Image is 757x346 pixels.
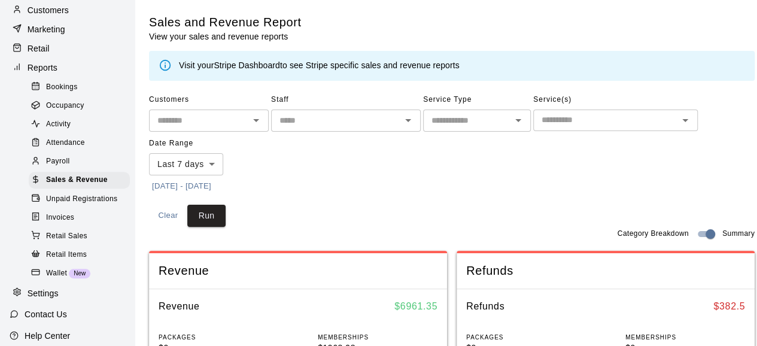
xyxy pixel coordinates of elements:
[28,43,50,54] p: Retail
[69,270,90,277] span: New
[46,212,74,224] span: Invoices
[187,205,226,227] button: Run
[46,174,108,186] span: Sales & Revenue
[149,14,302,31] h5: Sales and Revenue Report
[29,96,135,115] a: Occupancy
[533,90,698,110] span: Service(s)
[29,171,135,190] a: Sales & Revenue
[29,98,130,114] div: Occupancy
[29,153,130,170] div: Payroll
[400,112,416,129] button: Open
[29,208,135,227] a: Invoices
[29,116,130,133] div: Activity
[466,263,745,279] span: Refunds
[466,299,504,314] h6: Refunds
[28,4,69,16] p: Customers
[149,134,254,153] span: Date Range
[29,191,130,208] div: Unpaid Registrations
[423,90,531,110] span: Service Type
[25,330,70,342] p: Help Center
[149,90,269,110] span: Customers
[28,62,57,74] p: Reports
[46,249,87,261] span: Retail Items
[149,153,223,175] div: Last 7 days
[29,264,135,283] a: WalletNew
[248,112,265,129] button: Open
[28,287,59,299] p: Settings
[29,190,135,208] a: Unpaid Registrations
[46,156,69,168] span: Payroll
[318,333,437,342] p: MEMBERSHIPS
[29,245,135,264] a: Retail Items
[46,230,87,242] span: Retail Sales
[149,31,302,43] p: View your sales and revenue reports
[25,308,67,320] p: Contact Us
[677,112,694,129] button: Open
[466,333,586,342] p: PACKAGES
[713,299,745,314] h6: $ 382.5
[29,210,130,226] div: Invoices
[29,153,135,171] a: Payroll
[46,81,78,93] span: Bookings
[394,299,437,314] h6: $ 6961.35
[179,59,460,72] div: Visit your to see Stripe specific sales and revenue reports
[46,268,67,280] span: Wallet
[159,299,200,314] h6: Revenue
[46,137,85,149] span: Attendance
[10,284,125,302] a: Settings
[510,112,527,129] button: Open
[10,40,125,57] a: Retail
[29,135,130,151] div: Attendance
[10,20,125,38] a: Marketing
[625,333,745,342] p: MEMBERSHIPS
[29,227,135,245] a: Retail Sales
[29,116,135,134] a: Activity
[159,333,278,342] p: PACKAGES
[46,100,84,112] span: Occupancy
[29,228,130,245] div: Retail Sales
[10,59,125,77] a: Reports
[29,78,135,96] a: Bookings
[29,134,135,153] a: Attendance
[159,263,437,279] span: Revenue
[214,60,280,70] a: Stripe Dashboard
[618,228,689,240] span: Category Breakdown
[29,247,130,263] div: Retail Items
[29,79,130,96] div: Bookings
[29,265,130,282] div: WalletNew
[149,177,214,196] button: [DATE] - [DATE]
[46,119,71,130] span: Activity
[722,228,755,240] span: Summary
[271,90,421,110] span: Staff
[28,23,65,35] p: Marketing
[149,205,187,227] button: Clear
[10,1,125,19] a: Customers
[29,172,130,189] div: Sales & Revenue
[46,193,117,205] span: Unpaid Registrations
